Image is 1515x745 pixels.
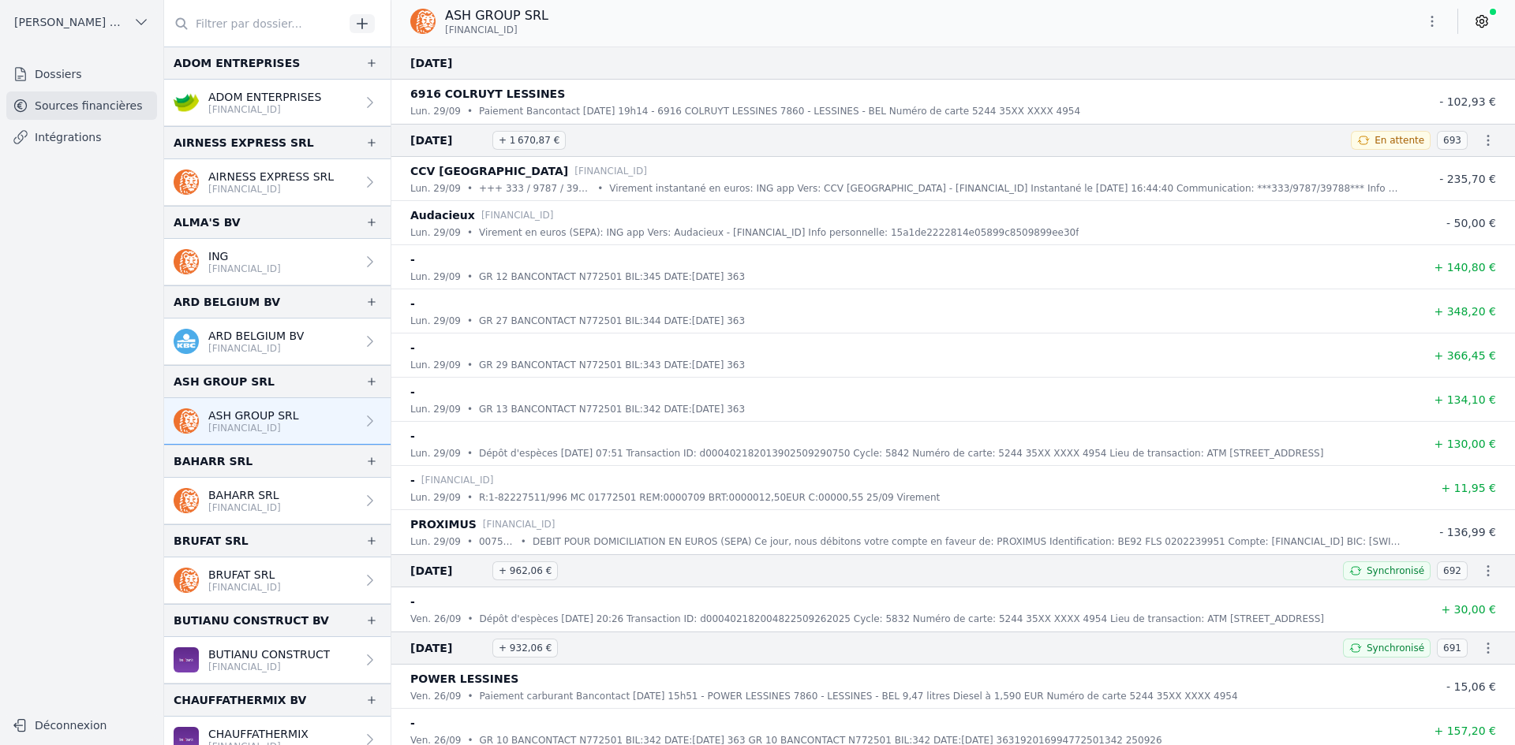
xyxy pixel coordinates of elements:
div: CHAUFFATHERMIX BV [174,691,306,710]
p: Dépôt d'espèces [DATE] 07:51 Transaction ID: d000402182013902509290750 Cycle: 5842 Numéro de cart... [479,445,1323,461]
div: ALMA'S BV [174,213,241,232]
p: lun. 29/09 [410,313,461,329]
div: • [467,181,473,196]
span: + 30,00 € [1441,603,1496,616]
p: [FINANCIAL_ID] [208,183,334,196]
div: ADOM ENTREPRISES [174,54,300,73]
div: • [467,103,473,119]
div: ASH GROUP SRL [174,372,275,391]
span: En attente [1375,134,1424,147]
span: [DATE] [410,131,486,150]
span: + 134,10 € [1434,393,1496,406]
p: GR 12 BANCONTACT N772501 BIL:345 DATE:[DATE] 363 [479,269,745,285]
p: ING [208,248,281,264]
p: - [410,382,415,401]
div: BUTIANU CONSTRUCT BV [174,611,329,630]
img: ing.png [174,249,199,274]
p: [FINANCIAL_ID] [208,342,304,355]
p: POWER LESSINES [410,669,518,688]
p: ARD BELGIUM BV [208,328,304,344]
p: 007505708446 [479,534,514,549]
p: 6916 COLRUYT LESSINES [410,84,565,103]
span: - 50,00 € [1446,217,1496,229]
p: CHAUFFATHERMIX [208,726,309,742]
div: BAHARR SRL [174,452,252,471]
p: ven. 26/09 [410,611,461,627]
p: lun. 29/09 [410,401,461,417]
p: [FINANCIAL_ID] [483,516,555,532]
p: [FINANCIAL_ID] [208,661,330,673]
div: • [467,269,473,285]
img: ing.png [174,568,199,593]
span: + 962,06 € [492,561,558,580]
p: Paiement carburant Bancontact [DATE] 15h51 - POWER LESSINES 7860 - LESSINES - BEL 9,47 litres Die... [480,688,1238,704]
p: [FINANCIAL_ID] [574,163,647,179]
span: [PERSON_NAME] ET PARTNERS SRL [14,14,127,30]
p: GR 27 BANCONTACT N772501 BIL:344 DATE:[DATE] 363 [479,313,745,329]
div: • [467,445,473,461]
div: AIRNESS EXPRESS SRL [174,133,314,152]
p: ASH GROUP SRL [208,408,299,423]
span: + 366,45 € [1434,349,1496,362]
span: - 136,99 € [1439,526,1496,538]
p: lun. 29/09 [410,490,461,505]
a: BAHARR SRL [FINANCIAL_ID] [164,478,391,524]
p: BAHARR SRL [208,487,281,503]
p: lun. 29/09 [410,103,461,119]
a: ING [FINANCIAL_ID] [164,239,391,285]
p: Virement en euros (SEPA): ING app Vers: Audacieux - [FINANCIAL_ID] Info personnelle: 15a1de222281... [479,225,1079,240]
p: BUTIANU CONSTRUCT [208,646,330,662]
span: 691 [1437,639,1468,657]
p: ven. 26/09 [410,688,461,704]
span: - 102,93 € [1439,95,1496,108]
a: Sources financières [6,91,157,120]
p: Audacieux [410,206,475,225]
p: ASH GROUP SRL [445,6,548,25]
a: Dossiers [6,60,157,88]
p: lun. 29/09 [410,269,461,285]
img: ing.png [410,9,436,34]
p: - [410,250,415,269]
p: [FINANCIAL_ID] [208,422,299,434]
a: Intégrations [6,123,157,151]
button: [PERSON_NAME] ET PARTNERS SRL [6,9,157,35]
p: [FINANCIAL_ID] [208,501,281,514]
span: [DATE] [410,639,486,657]
div: • [467,688,473,704]
span: + 932,06 € [492,639,558,657]
p: lun. 29/09 [410,445,461,461]
img: ing.png [174,488,199,513]
div: • [467,611,473,627]
span: 692 [1437,561,1468,580]
a: BRUFAT SRL [FINANCIAL_ID] [164,557,391,604]
span: + 140,80 € [1434,261,1496,274]
p: Dépôt d'espèces [DATE] 20:26 Transaction ID: d000402182004822509262025 Cycle: 5832 Numéro de cart... [480,611,1324,627]
p: - [410,471,415,490]
a: AIRNESS EXPRESS SRL [FINANCIAL_ID] [164,159,391,206]
p: - [410,294,415,313]
p: GR 29 BANCONTACT N772501 BIL:343 DATE:[DATE] 363 [479,357,745,373]
img: ing.png [174,408,199,434]
div: • [467,313,473,329]
span: + 157,20 € [1434,725,1496,737]
span: [FINANCIAL_ID] [445,24,518,36]
p: [FINANCIAL_ID] [481,207,554,223]
img: kbc.png [174,329,199,354]
p: [FINANCIAL_ID] [208,581,281,594]
img: BEOBANK_CTBKBEBX.png [174,647,199,672]
div: BRUFAT SRL [174,531,249,550]
p: lun. 29/09 [410,225,461,240]
p: [FINANCIAL_ID] [208,103,321,116]
div: • [521,534,526,549]
div: • [467,401,473,417]
span: Synchronisé [1367,564,1424,577]
div: ARD BELGIUM BV [174,292,280,311]
span: + 1 670,87 € [492,131,566,150]
span: 693 [1437,131,1468,150]
p: [FINANCIAL_ID] [208,263,281,275]
span: + 130,00 € [1434,438,1496,450]
div: • [467,225,473,240]
p: DEBIT POUR DOMICILIATION EN EUROS (SEPA) Ce jour, nous débitons votre compte en faveur de: PROXIM... [533,534,1401,549]
p: GR 13 BANCONTACT N772501 BIL:342 DATE:[DATE] 363 [479,401,745,417]
p: lun. 29/09 [410,181,461,196]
